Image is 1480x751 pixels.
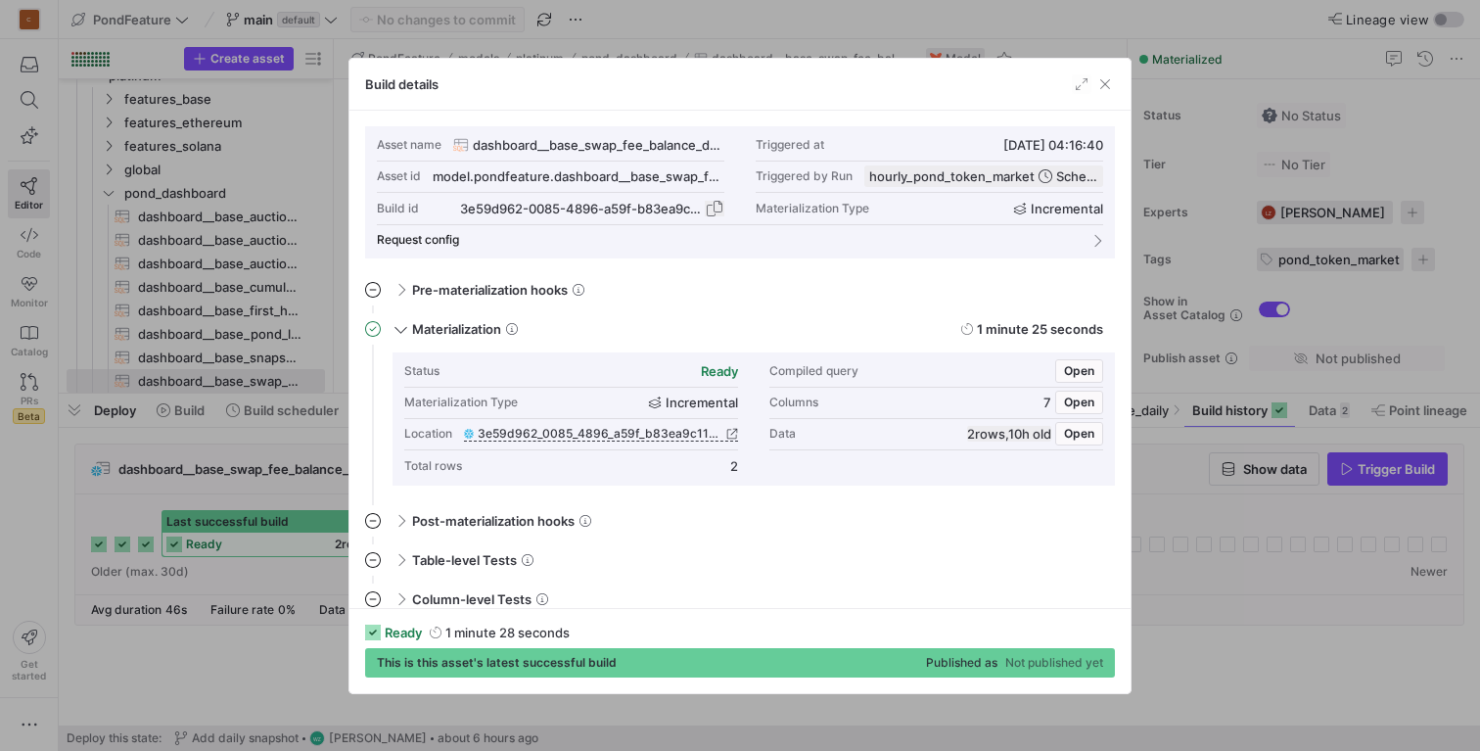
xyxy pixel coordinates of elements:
span: [DATE] 04:16:40 [1003,137,1103,153]
a: 3e59d962_0085_4896_a59f_b83ea9c115ec [464,427,738,441]
y42-duration: 1 minute 28 seconds [445,625,570,640]
mat-panel-title: Request config [377,233,1080,247]
span: This is this asset's latest successful build [377,656,617,670]
h3: Build details [365,76,439,92]
span: 2 rows [967,426,1005,442]
span: Open [1064,427,1094,441]
div: Asset name [377,138,441,152]
div: , [967,426,1051,442]
span: Table-level Tests [412,552,517,568]
span: Pre-materialization hooks [412,282,568,298]
div: model.pondfeature.dashboard__base_swap_fee_balance_daily [433,168,724,184]
span: ready [385,625,422,640]
span: Open [1064,364,1094,378]
button: Open [1055,422,1103,446]
div: Materialization Type [404,396,518,409]
div: Triggered by Run [756,169,853,183]
mat-expansion-panel-header: Table-level Tests [365,544,1115,576]
span: incremental [1031,201,1103,216]
span: Scheduler [1056,168,1098,184]
span: Open [1064,396,1094,409]
button: Open [1055,359,1103,383]
div: Total rows [404,459,462,473]
span: 3e59d962_0085_4896_a59f_b83ea9c115ec [478,427,722,441]
span: 7 [1043,395,1051,410]
div: Build id [377,202,419,215]
div: Columns [769,396,818,409]
span: hourly_pond_token_market [869,168,1035,184]
mat-expansion-panel-header: Pre-materialization hooks [365,274,1115,305]
span: Materialization [412,321,501,337]
span: Materialization Type [756,202,869,215]
span: Column-level Tests [412,591,532,607]
div: 3e59d962-0085-4896-a59f-b83ea9c115ec [460,201,701,216]
span: Not published yet [1005,656,1103,670]
span: Post-materialization hooks [412,513,575,529]
div: Compiled query [769,364,858,378]
div: Data [769,427,796,441]
div: Triggered at [756,138,824,152]
y42-duration: 1 minute 25 seconds [977,321,1103,337]
div: Status [404,364,439,378]
div: ready [701,363,738,379]
mat-expansion-panel-header: Materialization1 minute 25 seconds [365,313,1115,345]
div: Asset id [377,169,421,183]
span: dashboard__base_swap_fee_balance_daily [473,137,724,153]
mat-expansion-panel-header: Post-materialization hooks [365,505,1115,537]
mat-expansion-panel-header: Request config [377,225,1103,255]
span: 10h old [1008,426,1051,442]
div: 2 [730,458,738,474]
mat-expansion-panel-header: Column-level Tests [365,584,1115,615]
span: Published as [926,656,997,670]
div: Location [404,427,452,441]
div: Materialization1 minute 25 seconds [365,352,1115,505]
button: hourly_pond_token_marketScheduler [864,165,1103,187]
button: Open [1055,391,1103,414]
span: incremental [666,395,738,410]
